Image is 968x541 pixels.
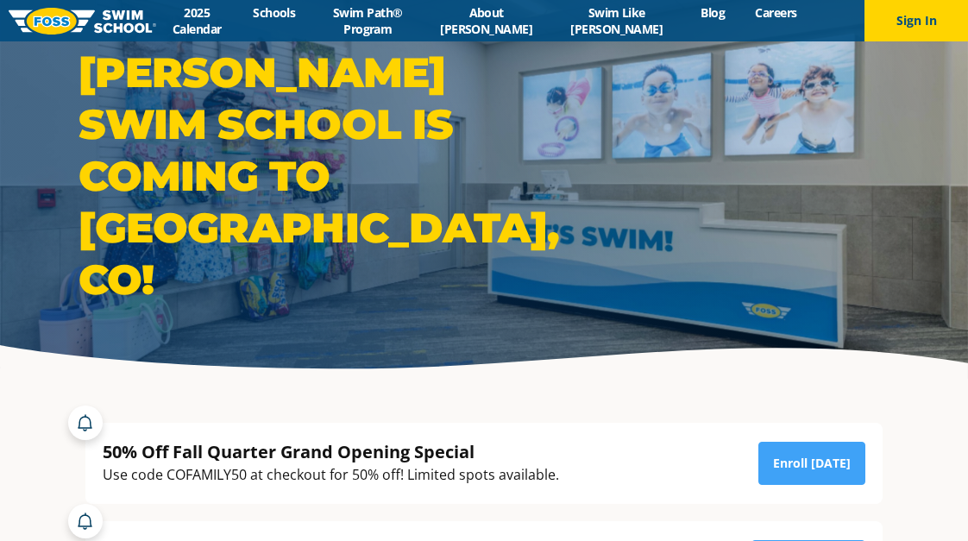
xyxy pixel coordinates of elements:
div: 50% Off Fall Quarter Grand Opening Special [103,440,559,463]
a: 2025 Calendar [156,4,238,37]
div: Use code COFAMILY50 at checkout for 50% off! Limited spots available. [103,463,559,487]
img: FOSS Swim School Logo [9,8,156,35]
a: Careers [740,4,812,21]
h1: [PERSON_NAME] Swim School is coming to [GEOGRAPHIC_DATA], CO! [79,47,475,305]
a: Enroll [DATE] [758,442,865,485]
a: About [PERSON_NAME] [425,4,548,37]
a: Blog [686,4,740,21]
a: Swim Path® Program [311,4,425,37]
a: Swim Like [PERSON_NAME] [548,4,686,37]
a: Schools [238,4,311,21]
